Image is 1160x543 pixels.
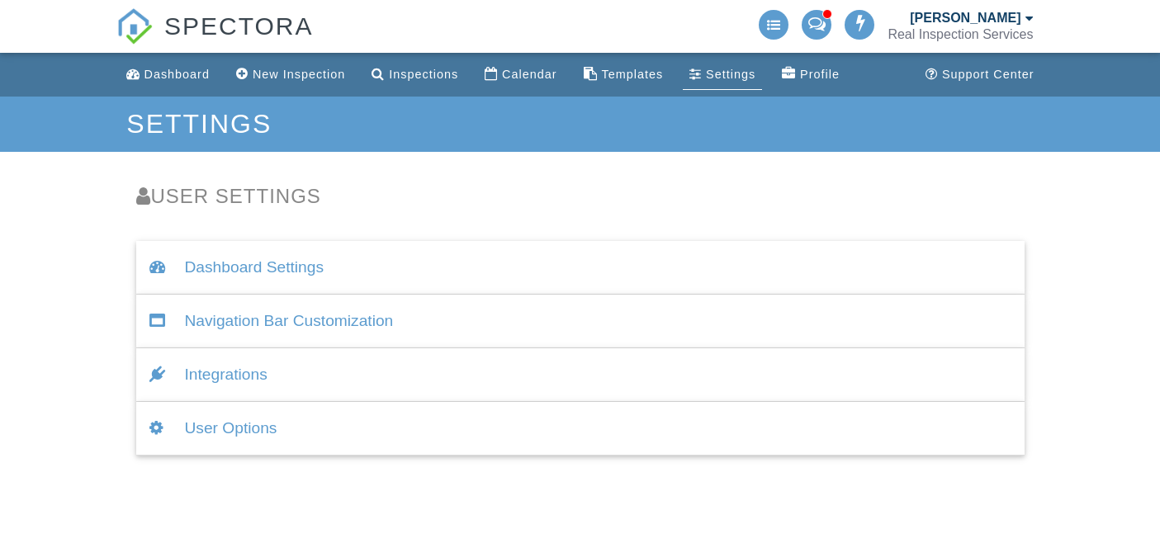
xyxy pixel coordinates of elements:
[602,68,664,81] div: Templates
[478,59,563,90] a: Calendar
[126,110,1033,139] h1: Settings
[253,68,345,81] div: New Inspection
[800,68,840,81] div: Profile
[230,59,352,90] a: New Inspection
[942,68,1035,81] div: Support Center
[136,295,1025,348] div: Navigation Bar Customization
[136,185,1025,207] h3: User Settings
[683,59,762,90] a: Settings
[365,59,465,90] a: Inspections
[910,10,1020,26] div: [PERSON_NAME]
[888,26,1033,43] div: Real Inspection Services
[389,68,458,81] div: Inspections
[775,59,846,90] a: Profile
[502,68,556,81] div: Calendar
[136,402,1025,456] div: User Options
[116,8,153,45] img: The Best Home Inspection Software - Spectora
[144,68,210,81] div: Dashboard
[116,25,314,55] a: SPECTORA
[136,241,1025,295] div: Dashboard Settings
[919,59,1041,90] a: Support Center
[136,348,1025,402] div: Integrations
[120,59,216,90] a: Dashboard
[164,8,314,43] span: SPECTORA
[577,59,670,90] a: Templates
[706,68,755,81] div: Settings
